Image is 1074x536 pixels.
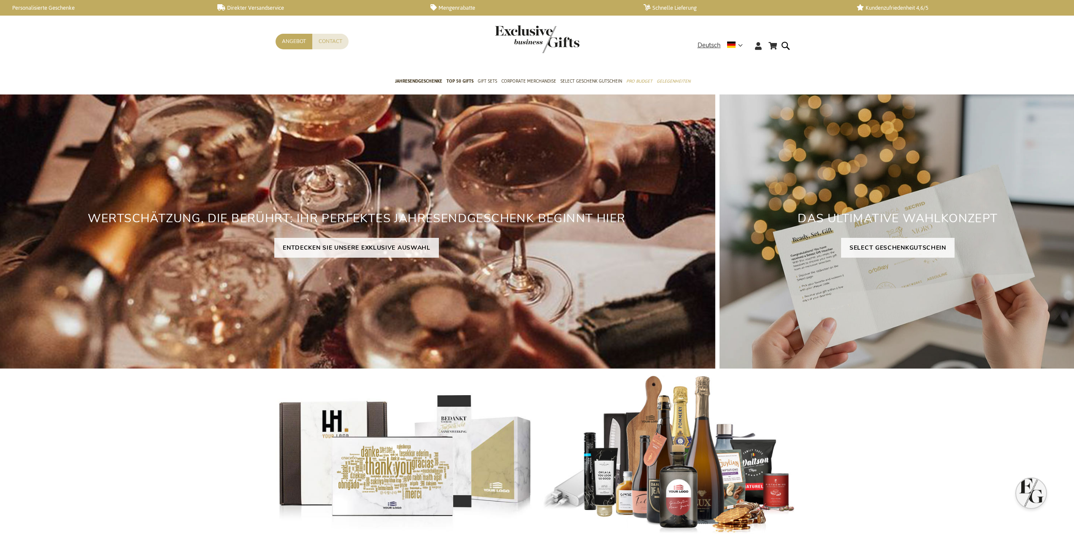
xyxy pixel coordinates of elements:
img: Exclusive Business gifts logo [495,25,579,53]
a: Jahresendgeschenke [395,71,442,92]
span: Corporate Merchandise [501,77,556,86]
a: Kundenzufriedenheit 4,6/5 [857,4,1056,11]
a: Select Geschenk Gutschein [560,71,622,92]
span: Jahresendgeschenke [395,77,442,86]
a: SELECT GESCHENKGUTSCHEIN [841,238,955,258]
a: Gift Sets [478,71,497,92]
a: TOP 50 Gifts [446,71,473,92]
a: Pro Budget [626,71,652,92]
img: Personalisierte Geschenke für Kunden und Mitarbeiter mit WirkungPersonalisierte Geschenke für Kun... [541,375,799,536]
a: Personalisierte Geschenke [4,4,204,11]
span: Select Geschenk Gutschein [560,77,622,86]
img: Gepersonaliseerde relatiegeschenken voor personeel en klanten [276,375,533,536]
a: Gelegenheiten [657,71,690,92]
a: Contact [312,34,349,49]
span: Gelegenheiten [657,77,690,86]
a: Angebot [276,34,312,49]
a: ENTDECKEN SIE UNSERE EXKLUSIVE AUSWAHL [274,238,439,258]
a: Schnelle Lieferung [644,4,843,11]
span: Gift Sets [478,77,497,86]
a: Corporate Merchandise [501,71,556,92]
a: store logo [495,25,537,53]
span: Pro Budget [626,77,652,86]
span: TOP 50 Gifts [446,77,473,86]
span: Deutsch [698,40,721,50]
a: Mengenrabatte [430,4,630,11]
a: Direkter Versandservice [217,4,417,11]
